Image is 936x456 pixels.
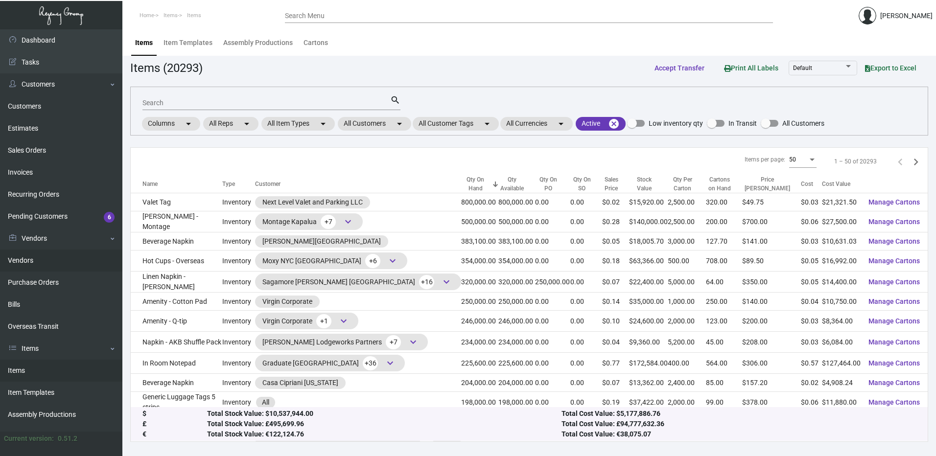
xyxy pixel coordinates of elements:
[861,374,928,391] button: Manage Cartons
[668,311,706,332] td: 2,000.00
[461,211,498,232] td: 500,000.00
[801,251,822,272] td: $0.05
[394,118,405,130] mat-icon: arrow_drop_down
[498,251,536,272] td: 354,000.00
[706,353,742,374] td: 564.00
[629,332,668,353] td: $9,360.00
[668,175,706,193] div: Qty Per Carton
[629,211,668,232] td: $140,000.00
[142,180,222,188] div: Name
[602,211,629,232] td: $0.28
[222,180,235,188] div: Type
[861,193,928,211] button: Manage Cartons
[461,332,498,353] td: 234,000.00
[365,254,380,268] span: +6
[461,193,498,211] td: 800,000.00
[131,293,222,311] td: Amenity - Cotton Pad
[498,311,536,332] td: 246,000.00
[649,117,703,129] span: Low inventory qty
[222,332,256,353] td: Inventory
[570,193,603,211] td: 0.00
[602,332,629,353] td: $0.04
[655,64,704,72] span: Accept Transfer
[262,197,363,207] div: Next Level Valet and Parking LLC
[822,374,861,392] td: $4,908.24
[789,156,796,163] span: 50
[822,311,861,332] td: $8,364.00
[668,175,697,193] div: Qty Per Carton
[498,374,536,392] td: 204,000.00
[668,232,706,251] td: 3,000.00
[222,353,256,374] td: Inventory
[481,118,493,130] mat-icon: arrow_drop_down
[602,374,629,392] td: $0.07
[868,257,920,265] span: Manage Cartons
[131,374,222,392] td: Beverage Napkin
[498,175,536,193] div: Qty Available
[131,251,222,272] td: Hot Cups - Overseas
[316,314,331,328] span: +1
[668,211,706,232] td: 2,500.00
[782,117,824,129] span: All Customers
[570,251,603,272] td: 0.00
[562,419,916,430] div: Total Cost Value: £94,777,632.36
[223,38,293,48] div: Assembly Productions
[861,273,928,291] button: Manage Cartons
[861,232,928,250] button: Manage Cartons
[262,356,398,370] div: Graduate [GEOGRAPHIC_DATA]
[706,175,733,193] div: Cartons on Hand
[892,154,908,169] button: Previous page
[706,332,742,353] td: 45.00
[535,332,570,353] td: 0.00
[602,232,629,251] td: $0.05
[742,175,801,193] div: Price [PERSON_NAME]
[570,175,594,193] div: Qty On SO
[222,272,256,293] td: Inventory
[142,117,200,131] mat-chip: Columns
[262,296,312,307] div: Virgin Corporate
[441,276,452,288] span: keyboard_arrow_down
[222,232,256,251] td: Inventory
[602,175,629,193] div: Sales Price
[706,374,742,392] td: 85.00
[706,272,742,293] td: 64.00
[880,11,933,21] div: [PERSON_NAME]
[222,211,256,232] td: Inventory
[562,430,916,440] div: Total Cost Value: €38,075.07
[338,117,411,131] mat-chip: All Customers
[384,357,396,369] span: keyboard_arrow_down
[868,317,920,325] span: Manage Cartons
[602,193,629,211] td: $0.02
[868,379,920,387] span: Manage Cartons
[822,392,861,413] td: $11,880.00
[413,117,499,131] mat-chip: All Customer Tags
[535,272,570,293] td: 250,000.00
[742,175,792,193] div: Price [PERSON_NAME]
[142,409,207,419] div: $
[500,117,573,131] mat-chip: All Currencies
[822,180,861,188] div: Cost Value
[668,193,706,211] td: 2,500.00
[498,392,536,413] td: 198,000.00
[555,118,567,130] mat-icon: arrow_drop_down
[822,193,861,211] td: $21,321.50
[629,374,668,392] td: $13,362.00
[262,335,421,349] div: [PERSON_NAME] Lodgeworks Partners
[822,293,861,311] td: $10,750.00
[834,157,877,166] div: 1 – 50 of 20293
[801,193,822,211] td: $0.03
[857,59,924,77] button: Export to Excel
[570,232,603,251] td: 0.00
[262,274,454,289] div: Sagamore [PERSON_NAME] [GEOGRAPHIC_DATA]
[724,64,778,72] span: Print All Labels
[706,175,742,193] div: Cartons on Hand
[629,311,668,332] td: $24,600.00
[745,155,785,164] div: Items per page:
[419,275,434,289] span: +16
[865,64,916,72] span: Export to Excel
[535,175,570,193] div: Qty On PO
[602,311,629,332] td: $0.10
[668,392,706,413] td: 2,000.00
[207,409,562,419] div: Total Stock Value: $10,537,944.00
[262,253,400,268] div: Moxy NYC [GEOGRAPHIC_DATA]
